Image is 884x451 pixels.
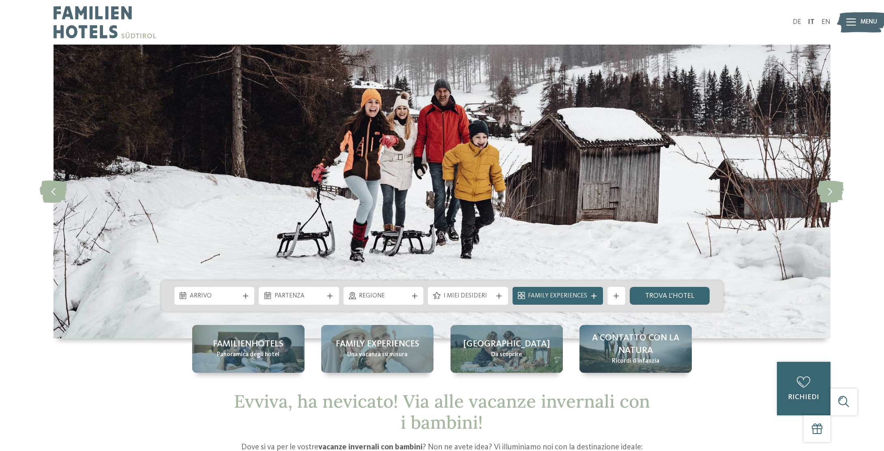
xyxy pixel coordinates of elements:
[213,338,283,351] span: Familienhotels
[788,394,819,401] span: richiedi
[528,292,587,301] span: Family Experiences
[444,292,493,301] span: I miei desideri
[793,19,801,26] a: DE
[336,338,419,351] span: Family experiences
[579,325,692,373] a: Vacanze invernali con bambini? Solo in Alto Adige! A contatto con la natura Ricordi d’infanzia
[808,19,815,26] a: IT
[463,338,550,351] span: [GEOGRAPHIC_DATA]
[588,332,683,357] span: A contatto con la natura
[860,18,877,27] span: Menu
[321,325,433,373] a: Vacanze invernali con bambini? Solo in Alto Adige! Family experiences Una vacanza su misura
[275,292,324,301] span: Partenza
[612,357,659,366] span: Ricordi d’infanzia
[630,287,710,305] a: trova l’hotel
[234,390,650,434] span: Evviva, ha nevicato! Via alle vacanze invernali con i bambini!
[822,19,830,26] a: EN
[451,325,563,373] a: Vacanze invernali con bambini? Solo in Alto Adige! [GEOGRAPHIC_DATA] Da scoprire
[192,325,305,373] a: Vacanze invernali con bambini? Solo in Alto Adige! Familienhotels Panoramica degli hotel
[217,351,279,359] span: Panoramica degli hotel
[491,351,522,359] span: Da scoprire
[347,351,408,359] span: Una vacanza su misura
[190,292,239,301] span: Arrivo
[777,362,830,415] a: richiedi
[359,292,408,301] span: Regione
[54,45,830,338] img: Vacanze invernali con bambini? Solo in Alto Adige!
